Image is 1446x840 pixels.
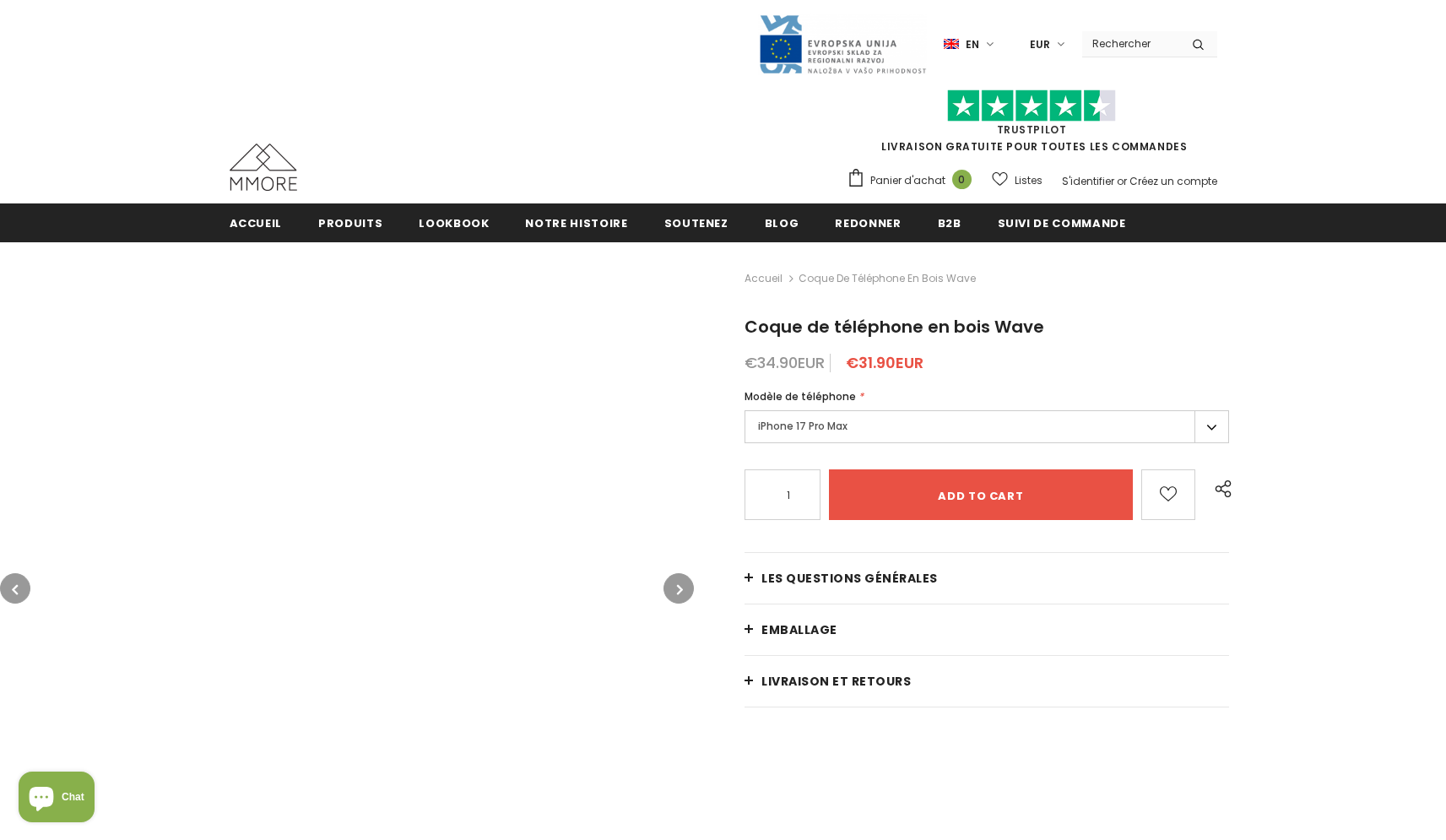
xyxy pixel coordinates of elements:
[525,215,627,231] span: Notre histoire
[1062,174,1114,188] a: S'identifier
[318,203,382,241] a: Produits
[765,203,799,241] a: Blog
[419,203,489,241] a: Lookbook
[758,36,927,51] a: Javni Razpis
[952,170,972,189] span: 0
[745,604,1229,655] a: EMBALLAGE
[938,215,961,231] span: B2B
[829,469,1132,520] input: Add to cart
[1015,172,1043,189] span: Listes
[997,122,1067,137] a: TrustPilot
[758,14,927,75] img: Javni Razpis
[761,570,938,587] span: Les questions générales
[947,89,1116,122] img: Faites confiance aux étoiles pilotes
[998,203,1126,241] a: Suivi de commande
[835,203,901,241] a: Redonner
[230,144,297,191] img: Cas MMORE
[761,673,911,690] span: Livraison et retours
[870,172,945,189] span: Panier d'achat
[799,268,976,289] span: Coque de téléphone en bois Wave
[318,215,382,231] span: Produits
[745,410,1229,443] label: iPhone 17 Pro Max
[419,215,489,231] span: Lookbook
[938,203,961,241] a: B2B
[966,36,979,53] span: en
[1117,174,1127,188] span: or
[992,165,1043,195] a: Listes
[998,215,1126,231] span: Suivi de commande
[745,389,856,404] span: Modèle de téléphone
[846,352,923,373] span: €31.90EUR
[745,268,783,289] a: Accueil
[944,37,959,51] img: i-lang-1.png
[745,553,1229,604] a: Les questions générales
[664,215,728,231] span: soutenez
[835,215,901,231] span: Redonner
[761,621,837,638] span: EMBALLAGE
[745,656,1229,707] a: Livraison et retours
[230,215,283,231] span: Accueil
[745,352,825,373] span: €34.90EUR
[1030,36,1050,53] span: EUR
[525,203,627,241] a: Notre histoire
[664,203,728,241] a: soutenez
[765,215,799,231] span: Blog
[14,772,100,826] inbox-online-store-chat: Shopify online store chat
[230,203,283,241] a: Accueil
[1082,31,1179,56] input: Search Site
[745,315,1044,339] span: Coque de téléphone en bois Wave
[847,168,980,193] a: Panier d'achat 0
[847,97,1217,154] span: LIVRAISON GRATUITE POUR TOUTES LES COMMANDES
[1129,174,1217,188] a: Créez un compte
